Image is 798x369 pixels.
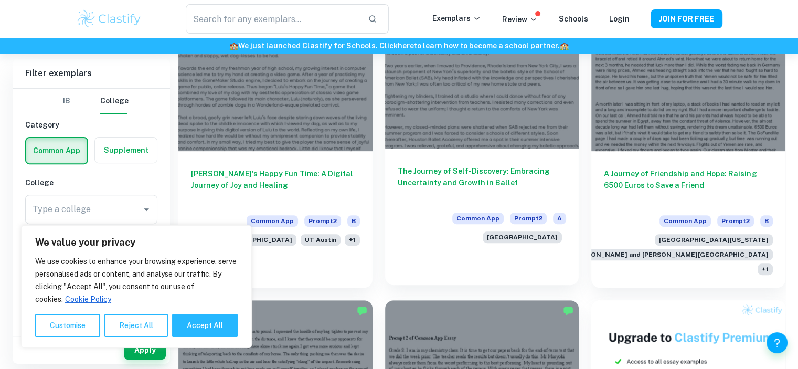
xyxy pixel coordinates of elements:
span: 🏫 [229,41,238,50]
span: [GEOGRAPHIC_DATA] [483,231,562,243]
h6: [PERSON_NAME]'s Happy Fun Time: A Digital Journey of Joy and Healing [191,168,360,203]
span: + 1 [345,234,360,246]
a: [PERSON_NAME]'s Happy Fun Time: A Digital Journey of Joy and HealingCommon AppPrompt2B[GEOGRAPHIC... [178,6,373,288]
h6: Category [25,119,157,131]
p: Review [502,14,538,25]
a: A Journey of Friendship and Hope: Raising 6500 Euros to Save a FriendCommon AppPrompt2B[GEOGRAPHI... [591,6,785,288]
a: Cookie Policy [65,294,112,304]
p: We value your privacy [35,236,238,249]
button: College [100,89,129,114]
span: [PERSON_NAME] and [PERSON_NAME][GEOGRAPHIC_DATA] [568,249,773,260]
span: B [347,215,360,227]
button: Reject All [104,314,168,337]
span: + 1 [758,263,773,275]
p: We use cookies to enhance your browsing experience, serve personalised ads or content, and analys... [35,255,238,305]
button: Supplement [95,138,157,163]
span: [GEOGRAPHIC_DATA] [217,234,296,246]
img: Clastify logo [76,8,143,29]
button: Help and Feedback [767,332,788,353]
span: A [553,213,566,224]
input: Search for any exemplars... [186,4,359,34]
img: Marked [563,305,573,316]
button: Apply [124,341,166,360]
a: The Journey of Self-Discovery: Embracing Uncertainty and Growth in BalletCommon AppPrompt2A[GEOGR... [385,6,579,288]
img: Marked [357,305,367,316]
h6: College [25,177,157,188]
span: 🏫 [560,41,569,50]
h6: Filter exemplars [13,59,170,88]
div: We value your privacy [21,225,252,348]
button: Customise [35,314,100,337]
span: Prompt 2 [510,213,547,224]
span: Prompt 2 [304,215,341,227]
div: Filter type choice [54,89,129,114]
button: Accept All [172,314,238,337]
span: UT Austin [301,234,341,246]
span: [GEOGRAPHIC_DATA][US_STATE] [655,234,773,246]
button: Common App [26,138,87,163]
button: JOIN FOR FREE [651,9,722,28]
span: Common App [247,215,298,227]
h6: A Journey of Friendship and Hope: Raising 6500 Euros to Save a Friend [604,168,773,203]
h6: We just launched Clastify for Schools. Click to learn how to become a school partner. [2,40,796,51]
a: Login [609,15,630,23]
span: Common App [452,213,504,224]
a: here [398,41,414,50]
a: Schools [559,15,588,23]
span: Common App [659,215,711,227]
h6: The Journey of Self-Discovery: Embracing Uncertainty and Growth in Ballet [398,165,567,200]
button: IB [54,89,79,114]
p: Exemplars [432,13,481,24]
span: Prompt 2 [717,215,754,227]
button: Open [139,202,154,217]
span: B [760,215,773,227]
